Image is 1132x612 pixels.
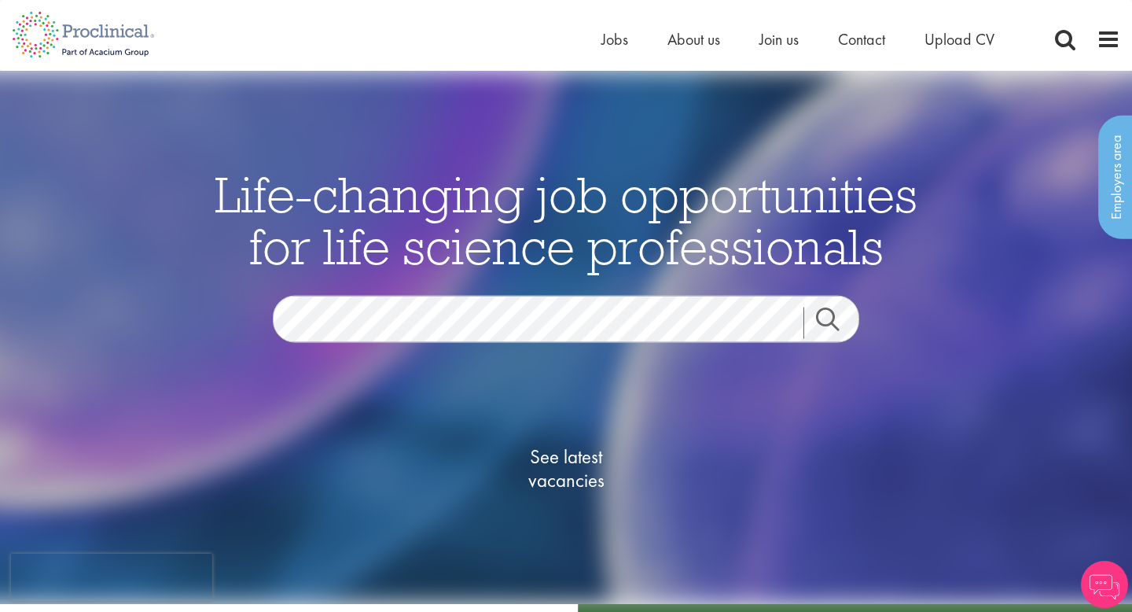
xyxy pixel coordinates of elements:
img: Chatbot [1081,561,1128,608]
a: Jobs [601,29,628,50]
a: Join us [759,29,799,50]
a: Upload CV [924,29,994,50]
iframe: reCAPTCHA [11,554,212,601]
a: See latestvacancies [487,382,645,555]
span: Life-changing job opportunities for life science professionals [215,162,917,277]
a: Contact [838,29,885,50]
span: See latest vacancies [487,444,645,492]
a: Job search submit button [803,307,871,338]
a: About us [667,29,720,50]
